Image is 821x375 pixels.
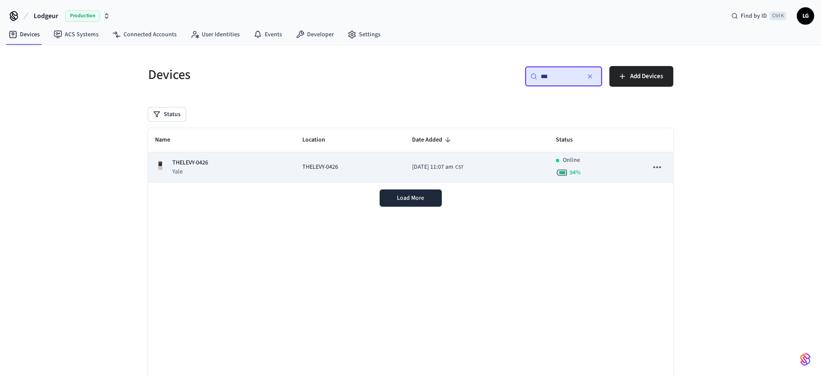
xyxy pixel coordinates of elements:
[797,7,814,25] button: LG
[341,27,387,42] a: Settings
[302,133,336,147] span: Location
[172,167,208,176] p: Yale
[247,27,289,42] a: Events
[455,164,463,171] span: CST
[65,10,100,22] span: Production
[563,156,580,165] p: Online
[34,11,58,21] span: Lodgeur
[184,27,247,42] a: User Identities
[570,168,581,177] span: 94 %
[412,133,453,147] span: Date Added
[148,128,673,183] table: sticky table
[724,8,793,24] div: Find by IDCtrl K
[397,194,424,202] span: Load More
[412,163,463,172] div: America/Guatemala
[609,66,673,87] button: Add Devices
[412,163,453,172] span: [DATE] 11:07 am
[155,133,181,147] span: Name
[556,133,584,147] span: Status
[148,107,186,121] button: Status
[380,189,442,207] button: Load More
[105,27,184,42] a: Connected Accounts
[172,158,208,167] p: THELEVY-0426
[155,161,165,171] img: Yale Assure Touchscreen Wifi Smart Lock, Satin Nickel, Front
[630,71,663,82] span: Add Devices
[741,12,767,20] span: Find by ID
[798,8,813,24] span: LG
[148,66,406,84] h5: Devices
[289,27,341,42] a: Developer
[2,27,47,42] a: Devices
[770,12,786,20] span: Ctrl K
[302,163,338,172] span: THELEVY-0426
[800,353,811,366] img: SeamLogoGradient.69752ec5.svg
[47,27,105,42] a: ACS Systems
